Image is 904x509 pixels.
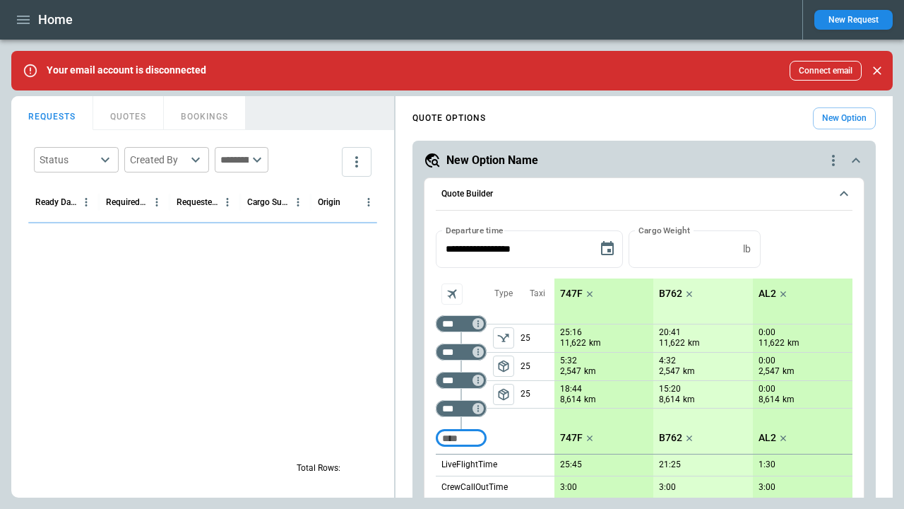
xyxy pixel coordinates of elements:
[436,344,487,361] div: Too short
[441,283,463,305] span: Aircraft selection
[659,394,680,406] p: 8,614
[218,193,237,211] button: Requested Route column menu
[493,327,514,349] span: Type of sector
[560,460,582,470] p: 25:45
[759,356,775,366] p: 0:00
[493,384,514,405] span: Type of sector
[40,153,96,167] div: Status
[494,288,513,300] p: Type
[743,243,751,255] p: lb
[560,394,581,406] p: 8,614
[436,178,852,211] button: Quote Builder
[560,288,583,300] p: 747F
[77,193,95,211] button: Ready Date & Time (UTC) column menu
[759,384,775,394] p: 0:00
[759,288,776,300] p: AL2
[521,324,554,352] p: 25
[496,387,511,402] span: package_2
[759,365,780,378] p: 2,547
[584,365,596,378] p: km
[436,430,487,447] div: Too short
[659,337,685,349] p: 11,622
[659,460,681,470] p: 21:25
[436,372,487,389] div: Too short
[659,288,682,300] p: B762
[35,197,77,207] div: Ready Date & Time (UTC)
[342,147,371,177] button: more
[47,64,206,76] p: Your email account is disconnected
[318,197,340,207] div: Origin
[659,432,682,444] p: B762
[93,96,164,130] button: QUOTES
[493,356,514,377] button: left aligned
[783,365,795,378] p: km
[659,327,681,338] p: 20:41
[867,55,887,86] div: dismiss
[441,481,508,493] p: CrewCallOutTime
[638,224,690,236] label: Cargo Weight
[759,327,775,338] p: 0:00
[493,327,514,349] button: left aligned
[560,356,577,366] p: 5:32
[446,224,504,236] label: Departure time
[659,356,676,366] p: 4:32
[759,460,775,470] p: 1:30
[825,152,842,169] div: quote-option-actions
[560,482,577,493] p: 3:00
[130,153,186,167] div: Created By
[493,356,514,377] span: Type of sector
[164,96,246,130] button: BOOKINGS
[584,394,596,406] p: km
[683,365,695,378] p: km
[759,432,776,444] p: AL2
[496,359,511,373] span: package_2
[783,394,795,406] p: km
[593,235,621,263] button: Choose date, selected date is Sep 9, 2025
[759,337,785,349] p: 11,622
[521,353,554,380] p: 25
[813,107,876,129] button: New Option
[683,394,695,406] p: km
[560,365,581,378] p: 2,547
[659,384,681,394] p: 15:20
[560,432,583,444] p: 747F
[106,197,148,207] div: Required Date & Time (UTC)
[493,384,514,405] button: left aligned
[560,384,582,394] p: 18:44
[530,288,545,300] p: Taxi
[446,153,538,168] h5: New Option Name
[560,337,586,349] p: 11,622
[38,11,73,28] h1: Home
[11,96,93,130] button: REQUESTS
[659,482,676,493] p: 3:00
[289,193,307,211] button: Cargo Summary column menu
[814,10,893,30] button: New Request
[297,462,340,474] p: Total Rows:
[441,459,497,471] p: LiveFlightTime
[247,197,289,207] div: Cargo Summary
[589,337,601,349] p: km
[359,193,378,211] button: Origin column menu
[560,327,582,338] p: 25:16
[436,315,487,332] div: Too short
[412,115,486,122] h4: QUOTE OPTIONS
[441,189,493,199] h6: Quote Builder
[177,197,218,207] div: Requested Route
[521,381,554,408] p: 25
[688,337,700,349] p: km
[659,365,680,378] p: 2,547
[867,61,887,81] button: Close
[787,337,799,349] p: km
[148,193,166,211] button: Required Date & Time (UTC) column menu
[759,482,775,493] p: 3:00
[759,394,780,406] p: 8,614
[790,61,862,81] button: Connect email
[424,152,864,169] button: New Option Namequote-option-actions
[436,400,487,417] div: Too short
